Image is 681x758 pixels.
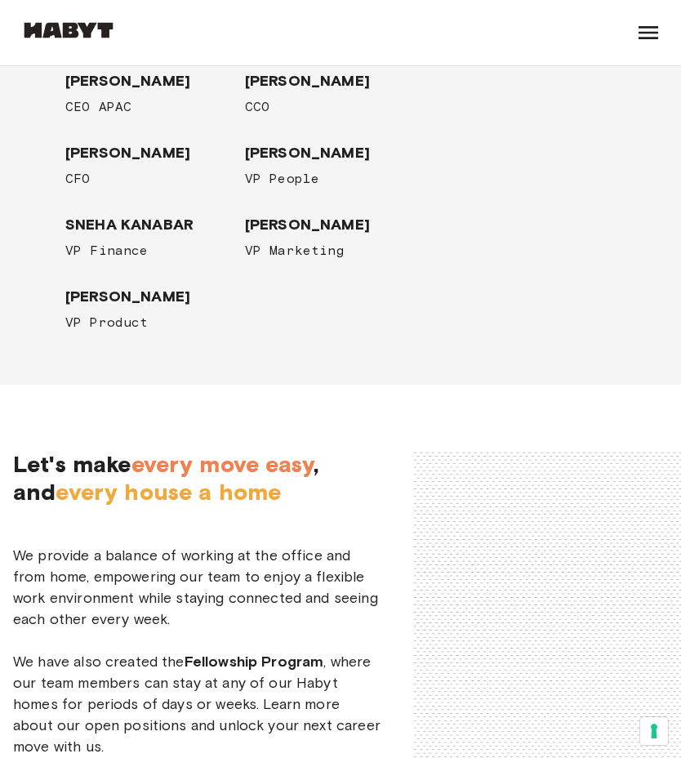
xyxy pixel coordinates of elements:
[13,545,381,757] span: We provide a balance of working at the office and from home, empowering our team to enjoy a flexi...
[65,143,232,163] span: [PERSON_NAME]
[20,22,118,38] img: Habyt
[56,478,281,506] span: every house a home
[131,450,314,478] span: every move easy
[640,717,668,745] button: Your consent preferences for tracking technologies
[245,169,412,189] span: VP People
[65,169,232,189] span: CFO
[245,143,412,163] span: [PERSON_NAME]
[65,215,232,234] span: SNEHA KANABAR
[65,313,232,332] span: VP Product
[65,241,232,261] span: VP Finance
[245,71,412,91] span: [PERSON_NAME]
[185,653,324,671] b: Fellowship Program
[245,97,412,117] span: CCO
[65,97,232,117] span: CEO APAC
[245,241,412,261] span: VP Marketing
[245,215,412,234] span: [PERSON_NAME]
[13,450,381,506] span: Let's make , and
[65,287,232,306] span: [PERSON_NAME]
[65,71,232,91] span: [PERSON_NAME]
